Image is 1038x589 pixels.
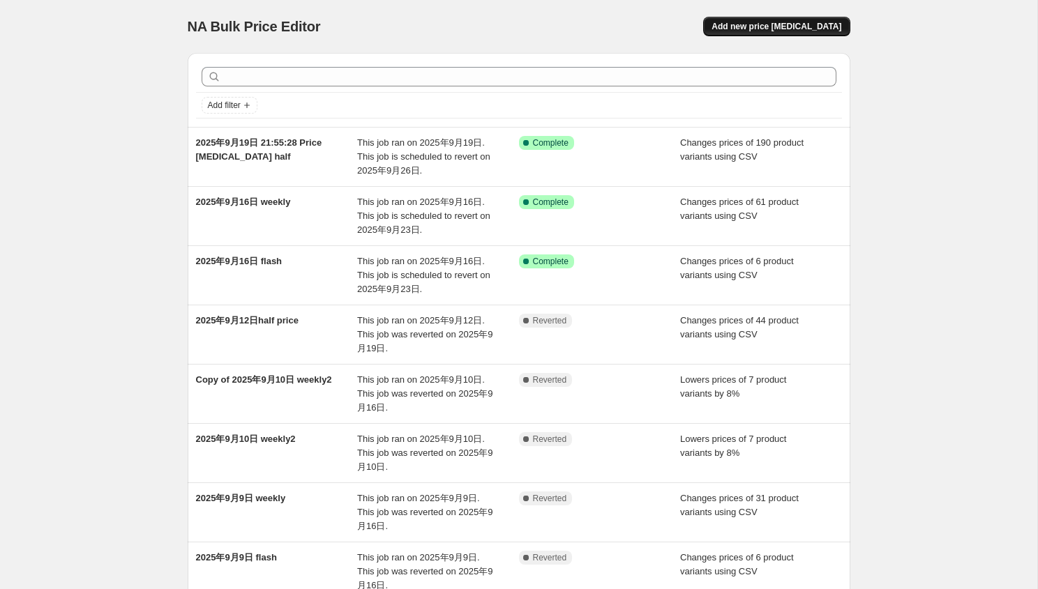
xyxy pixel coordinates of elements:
span: 2025年9月10日 weekly2 [196,434,296,444]
button: Add filter [202,97,257,114]
span: This job ran on 2025年9月9日. This job was reverted on 2025年9月16日. [357,493,492,531]
span: Complete [533,197,569,208]
span: 2025年9月12日half price [196,315,299,326]
button: Add new price [MEDICAL_DATA] [703,17,850,36]
span: This job ran on 2025年9月10日. This job was reverted on 2025年9月10日. [357,434,492,472]
span: NA Bulk Price Editor [188,19,321,34]
span: Changes prices of 44 product variants using CSV [680,315,799,339]
span: 2025年9月16日 weekly [196,197,291,207]
span: Complete [533,137,569,148]
span: Changes prices of 6 product variants using CSV [680,256,794,280]
span: Lowers prices of 7 product variants by 8% [680,374,786,399]
span: This job ran on 2025年9月16日. This job is scheduled to revert on 2025年9月23日. [357,256,490,294]
span: This job ran on 2025年9月12日. This job was reverted on 2025年9月19日. [357,315,492,353]
span: Reverted [533,315,567,326]
span: Add new price [MEDICAL_DATA] [712,21,841,32]
span: 2025年9月9日 weekly [196,493,286,503]
span: Changes prices of 31 product variants using CSV [680,493,799,517]
span: Complete [533,256,569,267]
span: This job ran on 2025年9月16日. This job is scheduled to revert on 2025年9月23日. [357,197,490,235]
span: Changes prices of 61 product variants using CSV [680,197,799,221]
span: Reverted [533,493,567,504]
span: Lowers prices of 7 product variants by 8% [680,434,786,458]
span: Add filter [208,100,241,111]
span: 2025年9月9日 flash [196,552,277,563]
span: Changes prices of 190 product variants using CSV [680,137,804,162]
span: 2025年9月16日 flash [196,256,283,266]
span: Reverted [533,552,567,563]
span: Copy of 2025年9月10日 weekly2 [196,374,332,385]
span: This job ran on 2025年9月10日. This job was reverted on 2025年9月16日. [357,374,492,413]
span: Reverted [533,434,567,445]
span: Changes prices of 6 product variants using CSV [680,552,794,576]
span: This job ran on 2025年9月19日. This job is scheduled to revert on 2025年9月26日. [357,137,490,176]
span: 2025年9月19日 21:55:28 Price [MEDICAL_DATA] half [196,137,322,162]
span: Reverted [533,374,567,385]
